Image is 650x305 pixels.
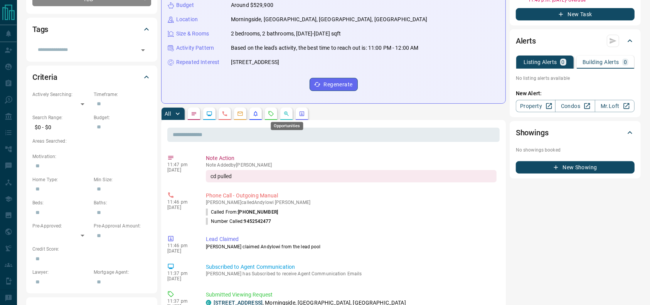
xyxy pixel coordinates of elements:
a: Mr.Loft [595,100,635,112]
p: Location [176,15,198,24]
svg: Calls [222,111,228,117]
p: Based on the lead's activity, the best time to reach out is: 11:00 PM - 12:00 AM [231,44,419,52]
svg: Requests [268,111,274,117]
p: [DATE] [167,276,194,281]
button: New Task [516,8,635,20]
span: [PHONE_NUMBER] [238,209,278,215]
p: Home Type: [32,176,90,183]
p: Lawyer: [32,269,90,276]
svg: Agent Actions [299,111,305,117]
p: Listing Alerts [524,59,557,65]
p: Min Size: [94,176,151,183]
p: Actively Searching: [32,91,90,98]
p: 0 [562,59,565,65]
p: Lead Claimed [206,235,497,243]
div: Alerts [516,32,635,50]
p: Note Action [206,154,497,162]
p: Credit Score: [32,246,151,253]
p: 2 bedrooms, 2 bathrooms, [DATE]-[DATE] sqft [231,30,341,38]
p: 11:37 pm [167,298,194,304]
h2: Tags [32,23,48,35]
h2: Showings [516,126,549,139]
p: [PERSON_NAME] claimed Andylowi from the lead pool [206,243,497,250]
p: Submitted Viewing Request [206,291,497,299]
p: Timeframe: [94,91,151,98]
p: Search Range: [32,114,90,121]
p: Budget: [94,114,151,121]
p: All [165,111,171,116]
span: 9452542477 [244,219,271,224]
p: Building Alerts [583,59,619,65]
p: Subscribed to Agent Communication [206,263,497,271]
svg: Emails [237,111,243,117]
p: 11:47 pm [167,162,194,167]
button: New Showing [516,161,635,174]
div: cd pulled [206,170,497,182]
a: Condos [555,100,595,112]
p: Morningside, [GEOGRAPHIC_DATA], [GEOGRAPHIC_DATA], [GEOGRAPHIC_DATA] [231,15,427,24]
p: Number Called: [206,218,271,225]
p: Activity Pattern [176,44,214,52]
a: Property [516,100,556,112]
p: Pre-Approval Amount: [94,222,151,229]
h2: Criteria [32,71,57,83]
p: No showings booked [516,147,635,153]
svg: Listing Alerts [253,111,259,117]
p: Beds: [32,199,90,206]
p: 11:37 pm [167,271,194,276]
p: Size & Rooms [176,30,209,38]
svg: Notes [191,111,197,117]
p: 11:46 pm [167,243,194,248]
p: [PERSON_NAME] has Subscribed to receive Agent Communication Emails [206,271,497,276]
div: Opportunities [271,122,303,130]
p: Called From: [206,209,278,216]
button: Regenerate [310,78,358,91]
p: [DATE] [167,205,194,210]
p: [PERSON_NAME] called Andylowi [PERSON_NAME] [206,200,497,205]
div: Tags [32,20,151,39]
p: Repeated Interest [176,58,219,66]
svg: Lead Browsing Activity [206,111,212,117]
p: $0 - $0 [32,121,90,134]
p: Mortgage Agent: [94,269,151,276]
p: Budget [176,1,194,9]
div: Criteria [32,68,151,86]
div: Showings [516,123,635,142]
p: No listing alerts available [516,75,635,82]
p: 11:46 pm [167,199,194,205]
svg: Opportunities [283,111,290,117]
p: Note Added by [PERSON_NAME] [206,162,497,168]
p: Around $529,900 [231,1,273,9]
p: Motivation: [32,153,151,160]
p: New Alert: [516,89,635,98]
h2: Alerts [516,35,536,47]
button: Open [138,45,148,56]
p: Phone Call - Outgoing Manual [206,192,497,200]
p: Baths: [94,199,151,206]
p: Pre-Approved: [32,222,90,229]
p: [DATE] [167,167,194,173]
p: [DATE] [167,248,194,254]
p: [STREET_ADDRESS] [231,58,279,66]
p: Areas Searched: [32,138,151,145]
p: 0 [624,59,627,65]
